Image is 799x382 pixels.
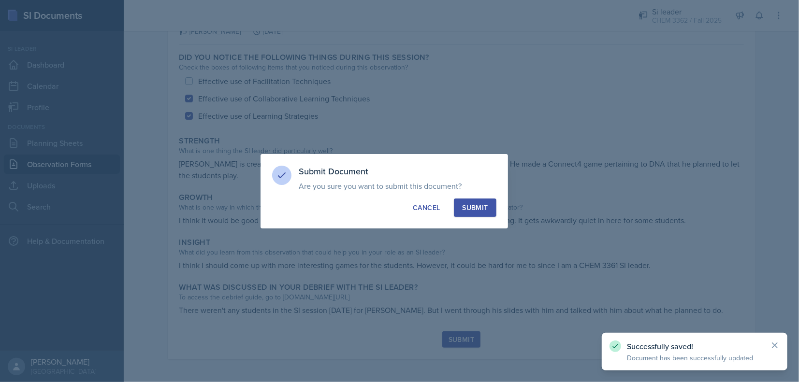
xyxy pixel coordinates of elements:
[405,198,448,217] button: Cancel
[462,203,488,212] div: Submit
[454,198,496,217] button: Submit
[299,166,496,177] h3: Submit Document
[627,353,762,363] p: Document has been successfully updated
[299,181,496,191] p: Are you sure you want to submit this document?
[627,341,762,351] p: Successfully saved!
[413,203,440,212] div: Cancel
